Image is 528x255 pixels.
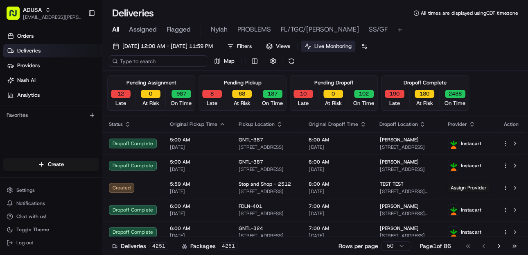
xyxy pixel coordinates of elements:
[461,229,481,235] span: Instacart
[379,203,418,209] span: [PERSON_NAME]
[379,232,435,239] span: [STREET_ADDRESS]
[17,77,36,84] span: Nash AI
[17,62,40,69] span: Providers
[126,79,176,87] div: Pending Assignment
[293,90,313,98] button: 10
[224,79,262,87] div: Pending Pickup
[122,43,213,50] span: [DATE] 12:00 AM - [DATE] 11:59 PM
[107,75,195,111] div: Pending Assignment12Late0At Risk987On Time
[389,100,400,107] span: Late
[182,242,238,250] div: Packages
[309,121,358,127] span: Original Dropoff Time
[139,81,149,91] button: Start new chat
[239,121,275,127] span: Pickup Location
[141,90,160,98] button: 0
[170,121,217,127] span: Original Pickup Time
[3,211,99,222] button: Chat with us!
[420,242,451,250] div: Page 1 of 86
[16,226,49,233] span: Toggle Theme
[77,119,131,127] span: API Documentation
[170,210,226,217] span: [DATE]
[461,140,481,147] span: Instacart
[202,90,222,98] button: 8
[81,139,99,145] span: Pylon
[3,59,102,72] a: Providers
[379,166,435,173] span: [STREET_ADDRESS]
[301,41,355,52] button: Live Monitoring
[66,116,135,130] a: 💻API Documentation
[309,144,366,150] span: [DATE]
[16,119,63,127] span: Knowledge Base
[3,158,99,171] button: Create
[170,232,226,239] span: [DATE]
[142,100,159,107] span: At Risk
[379,159,418,165] span: [PERSON_NAME]
[262,41,294,52] button: Views
[28,78,134,87] div: Start new chat
[171,90,191,98] button: 987
[309,225,366,232] span: 7:00 AM
[232,90,252,98] button: 68
[276,43,290,50] span: Views
[23,14,81,20] button: [EMAIL_ADDRESS][PERSON_NAME][DOMAIN_NAME]
[239,159,263,165] span: GNTL-387
[239,225,263,232] span: GNTL-324
[210,55,238,67] button: Map
[115,100,126,107] span: Late
[239,181,291,187] span: Stop and Shop - 2512
[170,181,226,187] span: 5:59 AM
[309,166,366,173] span: [DATE]
[167,25,191,34] span: Flagged
[239,203,262,209] span: FDLN-401
[3,44,102,57] a: Deliveries
[3,198,99,209] button: Notifications
[112,7,154,20] h1: Deliveries
[379,188,435,195] span: [STREET_ADDRESS][PERSON_NAME]
[239,144,296,150] span: [STREET_ADDRESS]
[503,121,520,127] div: Action
[379,137,418,143] span: [PERSON_NAME]
[353,100,374,107] span: On Time
[309,181,366,187] span: 8:00 AM
[109,41,217,52] button: [DATE] 12:00 AM - [DATE] 11:59 PM
[211,25,228,34] span: Nyiah
[309,188,366,195] span: [DATE]
[290,75,378,111] div: Pending Dropoff10Late0At Risk102On Time
[170,166,226,173] span: [DATE]
[199,75,287,111] div: Pending Pickup8Late68At Risk187On Time
[207,100,217,107] span: Late
[448,138,459,149] img: profile_instacart_ahold_partner.png
[170,159,226,165] span: 5:00 AM
[69,120,76,126] div: 💻
[309,210,366,217] span: [DATE]
[3,224,99,235] button: Toggle Theme
[448,183,490,192] span: Assign Provider
[237,25,271,34] span: PROBLEMS
[112,25,119,34] span: All
[381,75,469,111] div: Dropoff Complete190Late180At Risk2488On Time
[309,137,366,143] span: 6:00 AM
[223,41,255,52] button: Filters
[8,120,15,126] div: 📗
[170,144,226,150] span: [DATE]
[404,79,447,87] div: Dropoff Complete
[445,100,465,107] span: On Time
[379,181,403,187] span: TEST TEST
[149,242,168,250] div: 4251
[16,213,46,220] span: Chat with us!
[234,100,250,107] span: At Risk
[3,30,102,43] a: Orders
[16,239,33,246] span: Log out
[263,90,282,98] button: 187
[421,10,518,16] span: All times are displayed using CDT timezone
[309,159,366,165] span: 6:00 AM
[323,90,343,98] button: 0
[239,137,263,143] span: GNTL-387
[239,188,296,195] span: [STREET_ADDRESS]
[385,90,404,98] button: 190
[8,78,23,93] img: 1736555255976-a54dd68f-1ca7-489b-9aae-adbdc363a1c4
[262,100,283,107] span: On Time
[28,87,104,93] div: We're available if you need us!
[109,121,123,127] span: Status
[237,43,252,50] span: Filters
